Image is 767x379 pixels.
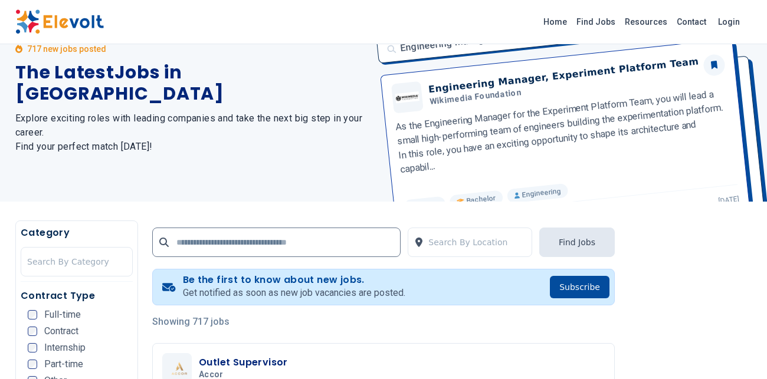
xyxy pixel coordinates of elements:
[28,327,37,336] input: Contract
[15,111,369,154] h2: Explore exciting roles with leading companies and take the next big step in your career. Find you...
[572,12,620,31] a: Find Jobs
[550,276,609,298] button: Subscribe
[44,310,81,319] span: Full-time
[28,360,37,369] input: Part-time
[28,310,37,319] input: Full-time
[21,226,133,240] h5: Category
[620,12,672,31] a: Resources
[183,274,405,286] h4: Be the first to know about new jobs.
[199,355,288,370] h3: Outlet Supervisor
[539,228,615,257] button: Find Jobs
[44,343,86,352] span: Internship
[28,343,37,352] input: Internship
[152,315,615,329] p: Showing 717 jobs
[27,43,106,55] p: 717 new jobs posted
[539,12,572,31] a: Home
[15,9,104,34] img: Elevolt
[672,12,711,31] a: Contact
[21,289,133,303] h5: Contract Type
[44,360,83,369] span: Part-time
[165,361,189,375] img: Accor
[708,322,767,379] iframe: Chat Widget
[183,286,405,300] p: Get notified as soon as new job vacancies are posted.
[711,10,747,34] a: Login
[44,327,78,336] span: Contract
[15,62,369,104] h1: The Latest Jobs in [GEOGRAPHIC_DATA]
